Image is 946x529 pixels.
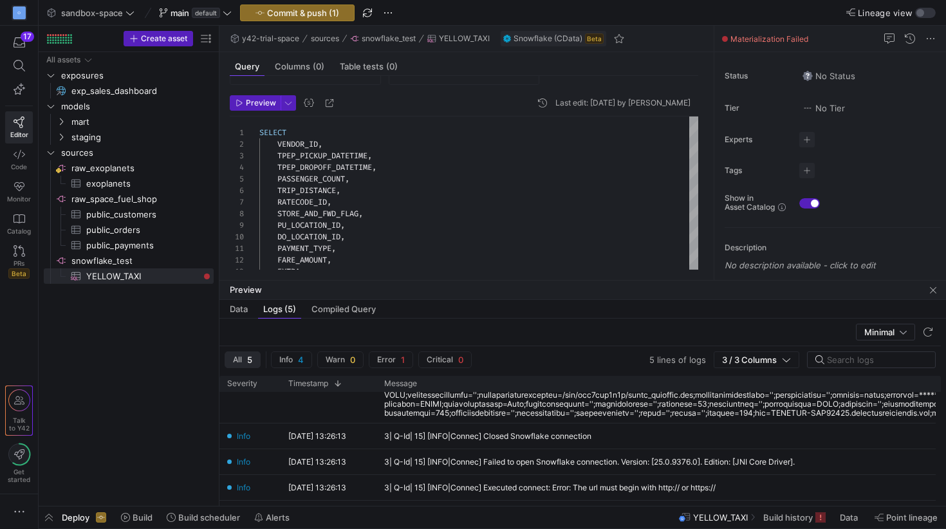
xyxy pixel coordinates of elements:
span: exoplanets​​​​​​​​​ [86,176,199,191]
div: Press SPACE to select this row. [44,114,214,129]
div: 8 [230,208,244,219]
div: Press SPACE to select this row. [44,68,214,83]
span: Minimal [864,327,895,337]
span: sources [311,34,339,43]
span: Point lineage [886,512,938,523]
span: Beta [585,33,604,44]
button: Build scheduler [161,506,246,528]
div: 2 [230,138,244,150]
div: 3| Q-Id| 15] [INFO|Connec] Closed Snowflake connection [384,432,591,441]
span: , [300,266,304,277]
button: 17 [5,31,33,54]
span: STORE_AND_FWD_FLAG [277,209,358,219]
span: PU_LOCATION_ID [277,220,340,230]
button: Info4 [271,351,312,368]
a: public_payments​​​​​​​​​ [44,237,214,253]
div: 6 [230,185,244,196]
div: Press SPACE to select this row. [44,176,214,191]
span: Logs (5) [263,305,296,313]
a: raw_space_fuel_shop​​​​​​​​ [44,191,214,207]
span: Info [237,429,250,443]
a: raw_exoplanets​​​​​​​​ [44,160,214,176]
span: YELLOW_TAXI [693,512,748,523]
span: No Tier [802,103,845,113]
span: 4 [298,355,304,365]
span: Lineage view [858,8,913,18]
span: Tags [725,166,789,175]
span: raw_space_fuel_shop​​​​​​​​ [71,192,212,207]
button: YELLOW_TAXI [424,31,493,46]
button: No statusNo Status [799,68,858,84]
img: undefined [503,35,511,42]
p: Description [725,243,941,252]
span: Beta [8,268,30,279]
span: , [327,255,331,265]
span: PASSENGER_COUNT [277,174,345,184]
div: Press SPACE to select this row. [44,83,214,98]
span: Preview [230,284,262,295]
span: Talk to Y42 [9,416,30,432]
span: Build scheduler [178,512,240,523]
button: snowflake_test [347,31,419,46]
span: (0) [386,62,398,71]
span: 5 [247,355,252,365]
span: , [318,139,322,149]
div: 5 [230,173,244,185]
img: No status [802,71,813,81]
span: y42-trial-space [242,34,299,43]
span: 3 / 3 Columns [722,355,782,365]
span: default [192,8,220,18]
span: PRs [14,259,24,267]
button: Alerts [248,506,295,528]
div: Press SPACE to select this row. [44,52,214,68]
span: , [367,151,372,161]
span: PAYMENT_TYPE [277,243,331,254]
div: Press SPACE to select this row. [44,207,214,222]
span: No Status [802,71,855,81]
span: Alerts [266,512,290,523]
span: Data [230,305,248,313]
div: Press SPACE to select this row. [44,129,214,145]
span: 5 lines of logs [649,355,706,365]
span: raw_exoplanets​​​​​​​​ [71,161,212,176]
span: staging [71,130,212,145]
span: , [372,162,376,172]
button: sandbox-space [44,5,138,21]
span: sources [61,145,212,160]
span: Build history [763,512,813,523]
span: 0 [458,355,463,365]
a: Editor [5,111,33,144]
span: Data [840,512,858,523]
span: Create asset [141,34,187,43]
div: Press SPACE to select this row. [44,160,214,176]
div: 3| Q-Id| 15] [INFO|Connec] Executed connect: Error: The url must begin with http:// or https:// [384,483,716,492]
button: maindefault [156,5,235,21]
y42-timestamp-cell-renderer: [DATE] 13:26:13 [288,481,346,494]
span: public_payments​​​​​​​​​ [86,238,199,253]
span: , [331,243,336,254]
span: , [340,220,345,230]
span: YELLOW_TAXI [439,34,490,43]
div: Press SPACE to select this row. [44,222,214,237]
span: FARE_AMOUNT [277,255,327,265]
img: No tier [802,103,813,113]
span: EXTRA [277,266,300,277]
span: DO_LOCATION_ID [277,232,340,242]
button: y42-trial-space [227,31,302,46]
div: 3| Q-Id| 15] [INFO|Connec] Failed to open Snowflake connection. Version: [25.0.9376.0]. Edition: ... [384,458,795,467]
span: TPEP_PICKUP_DATETIME [277,151,367,161]
span: exposures [61,68,212,83]
span: Get started [8,468,30,483]
span: Deploy [62,512,89,523]
span: Table tests [340,62,398,71]
a: YELLOW_TAXI​​​​​​​​​ [44,268,214,284]
button: All5 [225,351,261,368]
a: O [5,2,33,24]
button: sources [308,31,342,46]
span: TPEP_DROPOFF_DATETIME [277,162,372,172]
span: YELLOW_TAXI​​​​​​​​​ [86,269,199,284]
a: PRsBeta [5,240,33,284]
span: Warn [326,355,345,364]
a: Catalog [5,208,33,240]
span: Commit & push (1) [267,8,339,18]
